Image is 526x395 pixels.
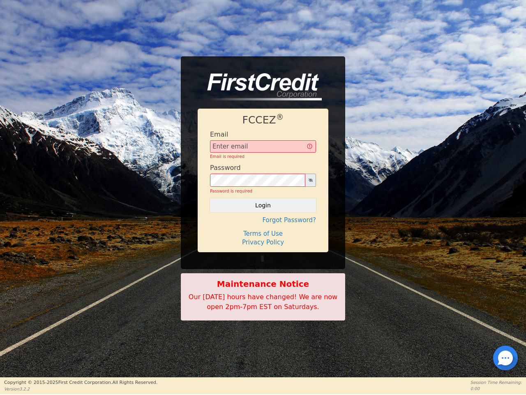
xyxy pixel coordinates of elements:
input: Enter email [210,140,316,153]
input: password [210,174,305,187]
h4: Email [210,130,228,138]
h4: Privacy Policy [210,239,316,246]
div: Password is required [210,188,316,194]
button: Login [210,198,316,212]
h4: Password [210,164,241,172]
sup: ® [276,113,284,121]
h4: Terms of Use [210,230,316,237]
img: logo-CMu_cnol.png [198,73,322,100]
b: Maintenance Notice [185,278,341,290]
p: Version 3.2.2 [4,386,157,392]
span: Our [DATE] hours have changed! We are now open 2pm-7pm EST on Saturdays. [189,293,337,311]
p: Session Time Remaining: [471,379,522,386]
div: Email is required [210,153,316,160]
p: 0:00 [471,386,522,392]
p: Copyright © 2015- 2025 First Credit Corporation. [4,379,157,386]
h4: Forgot Password? [210,216,316,224]
h1: FCCEZ [210,114,316,126]
span: All Rights Reserved. [112,380,157,385]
